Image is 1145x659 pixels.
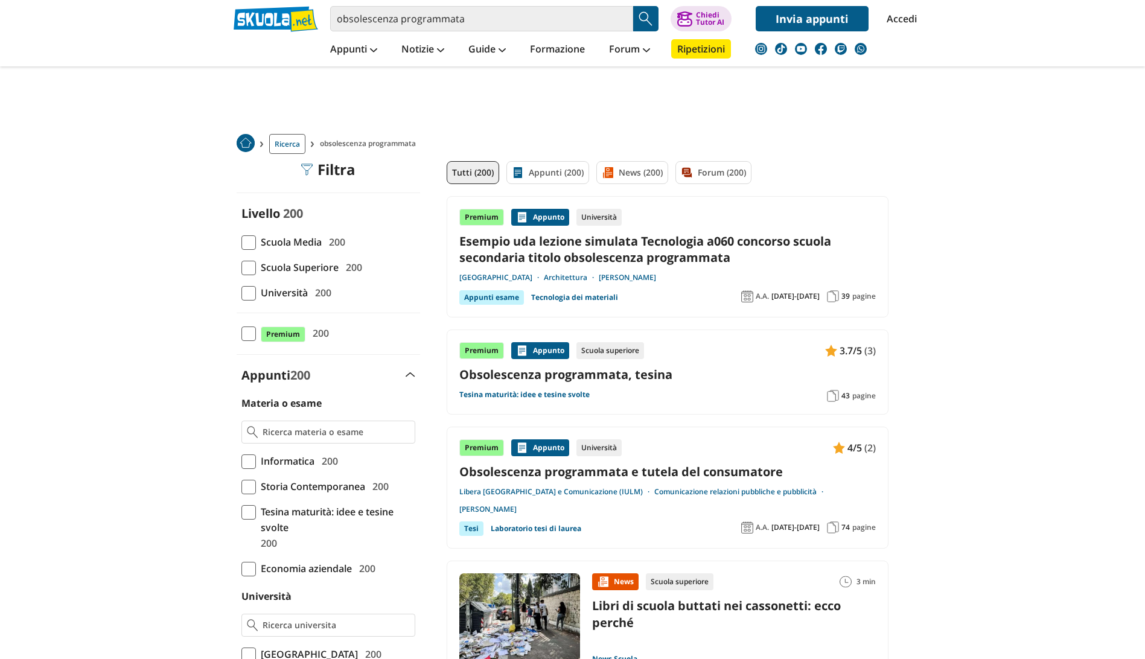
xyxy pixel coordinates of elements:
a: Ripetizioni [671,39,731,59]
img: Forum filtro contenuto [681,167,693,179]
span: Storia Contemporanea [256,479,365,494]
a: Forum [606,39,653,61]
img: Appunti contenuto [516,345,528,357]
label: Livello [241,205,280,221]
div: News [592,573,639,590]
a: Obsolescenza programmata e tutela del consumatore [459,463,876,480]
div: Filtra [301,161,356,178]
span: Tesina maturità: idee e tesine svolte [256,504,415,535]
img: Appunti contenuto [516,211,528,223]
span: pagine [852,391,876,401]
span: A.A. [756,523,769,532]
a: Tutti (200) [447,161,499,184]
img: Filtra filtri mobile [301,164,313,176]
a: Architettura [544,273,599,282]
div: Scuola superiore [646,573,713,590]
label: Materia o esame [241,396,322,410]
span: 200 [317,453,338,469]
img: twitch [835,43,847,55]
span: 200 [324,234,345,250]
span: Scuola Superiore [256,259,339,275]
span: [DATE]-[DATE] [771,291,820,301]
a: Guide [465,39,509,61]
img: Appunti contenuto [833,442,845,454]
span: 3.7/5 [840,343,862,358]
span: pagine [852,523,876,532]
a: Accedi [887,6,912,31]
span: Economia aziendale [256,561,352,576]
span: (2) [864,440,876,456]
div: Premium [459,209,504,226]
img: Home [237,134,255,152]
div: Appunto [511,439,569,456]
span: 200 [308,325,329,341]
input: Ricerca materia o esame [263,426,409,438]
a: Laboratorio tesi di laurea [491,521,581,536]
img: Pagine [827,290,839,302]
a: Formazione [527,39,588,61]
img: Appunti contenuto [825,345,837,357]
a: Notizie [398,39,447,61]
span: 74 [841,523,850,532]
a: Libri di scuola buttati nei cassonetti: ecco perché [592,597,841,630]
a: Home [237,134,255,154]
div: Scuola superiore [576,342,644,359]
span: 200 [256,535,277,551]
a: Appunti (200) [506,161,589,184]
a: [PERSON_NAME] [459,505,517,514]
span: (3) [864,343,876,358]
img: tiktok [775,43,787,55]
span: 200 [368,479,389,494]
span: Università [256,285,308,301]
img: WhatsApp [855,43,867,55]
div: Chiedi Tutor AI [696,11,724,26]
img: Anno accademico [741,290,753,302]
span: obsolescenza programmata [320,134,421,154]
img: Ricerca materia o esame [247,426,258,438]
a: Libera [GEOGRAPHIC_DATA] e Comunicazione (IULM) [459,487,654,497]
a: Comunicazione relazioni pubbliche e pubblicità [654,487,828,497]
div: Appunti esame [459,290,524,305]
input: Ricerca universita [263,619,409,631]
span: 200 [354,561,375,576]
img: News contenuto [597,576,609,588]
input: Cerca appunti, riassunti o versioni [330,6,633,31]
div: Tesi [459,521,483,536]
label: Università [241,590,292,603]
a: Tecnologia dei materiali [531,290,618,305]
span: 3 min [856,573,876,590]
img: instagram [755,43,767,55]
span: Scuola Media [256,234,322,250]
a: Forum (200) [675,161,751,184]
img: Apri e chiudi sezione [406,372,415,377]
button: Search Button [633,6,659,31]
span: 39 [841,291,850,301]
img: facebook [815,43,827,55]
a: Ricerca [269,134,305,154]
div: Premium [459,342,504,359]
a: [PERSON_NAME] [599,273,656,282]
div: Università [576,439,622,456]
div: Università [576,209,622,226]
span: 200 [341,259,362,275]
span: A.A. [756,291,769,301]
span: pagine [852,291,876,301]
a: News (200) [596,161,668,184]
span: 200 [310,285,331,301]
a: Appunti [327,39,380,61]
span: 43 [841,391,850,401]
span: 200 [283,205,303,221]
div: Appunto [511,342,569,359]
span: Informatica [256,453,314,469]
img: Appunti filtro contenuto [512,167,524,179]
label: Appunti [241,367,310,383]
a: [GEOGRAPHIC_DATA] [459,273,544,282]
a: Obsolescenza programmata, tesina [459,366,876,383]
div: Premium [459,439,504,456]
img: Ricerca universita [247,619,258,631]
span: [DATE]-[DATE] [771,523,820,532]
span: Premium [261,326,305,342]
a: Esempio uda lezione simulata Tecnologia a060 concorso scuola secondaria titolo obsolescenza progr... [459,233,876,266]
span: 200 [290,367,310,383]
